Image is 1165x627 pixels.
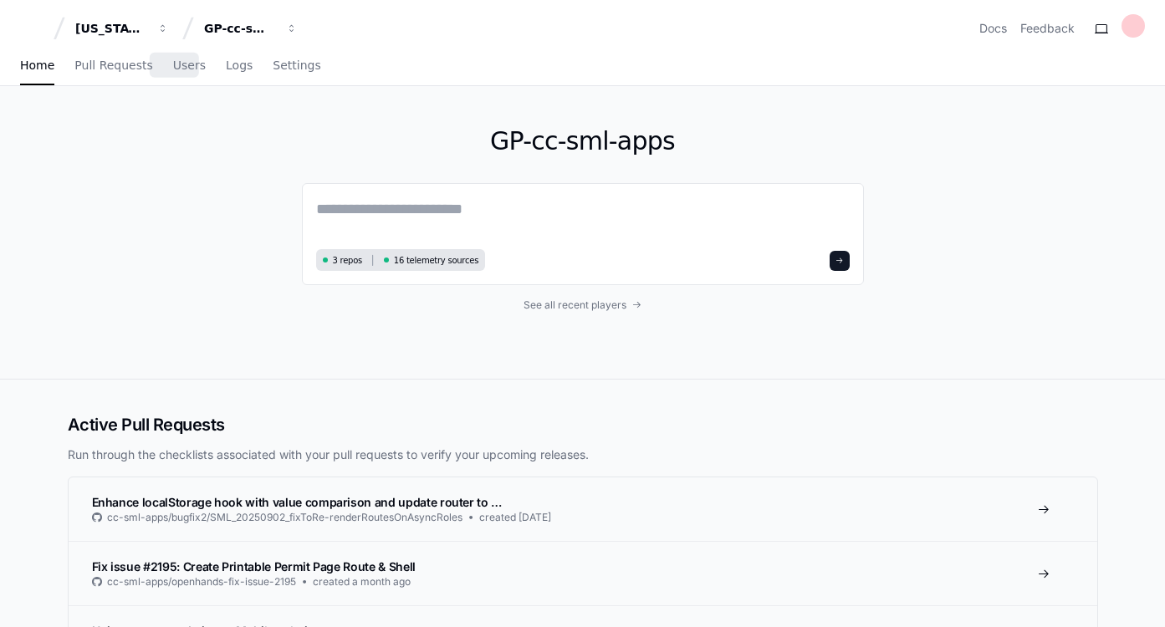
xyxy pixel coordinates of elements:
span: Enhance localStorage hook with value comparison and update router to … [92,495,503,509]
button: GP-cc-sml-apps [197,13,304,43]
a: Pull Requests [74,47,152,85]
h1: GP-cc-sml-apps [302,126,864,156]
span: Home [20,60,54,70]
a: Home [20,47,54,85]
span: 3 repos [333,254,363,267]
span: created a month ago [313,575,411,589]
p: Run through the checklists associated with your pull requests to verify your upcoming releases. [68,446,1098,463]
span: Logs [226,60,253,70]
a: See all recent players [302,298,864,312]
button: Feedback [1020,20,1075,37]
a: Users [173,47,206,85]
span: created [DATE] [479,511,551,524]
a: Fix issue #2195: Create Printable Permit Page Route & Shellcc-sml-apps/openhands-fix-issue-2195cr... [69,541,1097,605]
span: See all recent players [524,298,626,312]
span: cc-sml-apps/openhands-fix-issue-2195 [107,575,296,589]
span: cc-sml-apps/bugfix2/SML_20250902_fixToRe-renderRoutesOnAsyncRoles [107,511,462,524]
a: Logs [226,47,253,85]
h2: Active Pull Requests [68,413,1098,436]
span: Fix issue #2195: Create Printable Permit Page Route & Shell [92,559,416,573]
a: Enhance localStorage hook with value comparison and update router to …cc-sml-apps/bugfix2/SML_202... [69,477,1097,541]
span: Users [173,60,206,70]
a: Settings [273,47,320,85]
button: [US_STATE] Pacific [69,13,176,43]
div: GP-cc-sml-apps [204,20,276,37]
a: Docs [979,20,1007,37]
span: 16 telemetry sources [394,254,478,267]
span: Settings [273,60,320,70]
span: Pull Requests [74,60,152,70]
div: [US_STATE] Pacific [75,20,147,37]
